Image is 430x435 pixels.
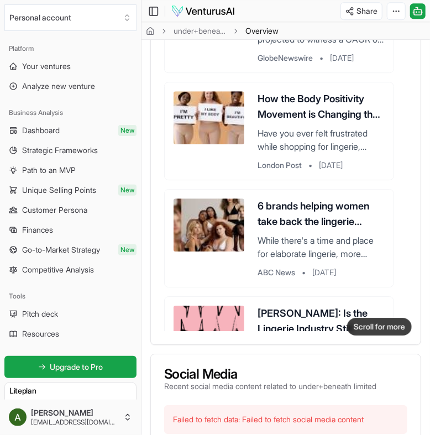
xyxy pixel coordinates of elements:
[319,160,343,171] span: [DATE]
[31,418,119,427] span: [EMAIL_ADDRESS][DOMAIN_NAME]
[4,325,137,343] a: Resources
[258,160,302,171] span: London Post
[258,267,295,278] span: ABC News
[4,287,137,305] div: Tools
[22,165,76,176] span: Path to an MVP
[245,25,279,36] span: Overview
[164,189,394,287] a: 6 brands helping women take back the lingerie industryWhile there's a time and place for elaborat...
[22,125,60,136] span: Dashboard
[258,306,385,337] h3: [PERSON_NAME]: Is the Lingerie Industry Still Sexist?
[22,81,95,92] span: Analyze new venture
[118,244,137,255] span: New
[106,399,132,407] span: 10 / 10 left
[22,264,94,275] span: Competitive Analysis
[4,40,137,57] div: Platform
[164,381,376,392] p: Recent social media content related to under+beneath limited
[258,198,385,229] h3: 6 brands helping women take back the lingerie industry
[9,385,132,396] h3: Lite plan
[4,141,137,159] a: Strategic Frameworks
[171,4,235,18] img: logo
[174,25,227,36] a: under+beneath limited
[22,244,100,255] span: Go-to-Market Strategy
[4,161,137,179] a: Path to an MVP
[356,6,377,17] span: Share
[4,122,137,139] a: DashboardNew
[31,408,119,418] span: [PERSON_NAME]
[4,201,137,219] a: Customer Persona
[164,405,407,434] div: Failed to fetch data: Failed to fetch social media content
[164,82,394,180] a: How the Body Positivity Movement is Changing the Lingerie IndustryHave you ever felt frustrated w...
[4,404,137,431] button: [PERSON_NAME][EMAIL_ADDRESS][DOMAIN_NAME]
[302,267,306,278] span: •
[258,53,313,64] span: GlobeNewswire
[50,361,103,373] span: Upgrade to Pro
[164,296,394,406] a: [PERSON_NAME]: Is the Lingerie Industry Still Sexist?The lingerie industry must transform into a ...
[258,127,385,153] p: Have you ever felt frustrated while shopping for lingerie, unable to find pieces that truly fit a...
[4,261,137,279] a: Competitive Analysis
[340,2,382,20] button: Share
[146,25,279,36] nav: breadcrumb
[319,53,323,64] span: •
[118,185,137,196] span: New
[4,57,137,75] a: Your ventures
[258,234,385,260] p: While there's a time and place for elaborate lingerie, more women want to be comfortable and prac...
[22,61,71,72] span: Your ventures
[4,241,137,259] a: Go-to-Market StrategyNew
[4,305,137,323] a: Pitch deck
[22,224,53,235] span: Finances
[308,160,312,171] span: •
[22,308,58,319] span: Pitch deck
[4,77,137,95] a: Analyze new venture
[22,185,96,196] span: Unique Selling Points
[22,145,98,156] span: Strategic Frameworks
[330,53,354,64] span: [DATE]
[4,181,137,199] a: Unique Selling PointsNew
[22,328,59,339] span: Resources
[4,356,137,378] a: Upgrade to Pro
[164,368,376,381] h3: Social Media
[4,4,137,31] button: Select an organization
[9,399,59,407] span: Standard reports
[4,221,137,239] a: Finances
[9,408,27,426] img: ACg8ocJ7KVQOdJaW3PdX8E65e2EZ92JzdNb9v8V4PtX_TGc3q-9WSg=s96-c
[4,104,137,122] div: Business Analysis
[312,267,336,278] span: [DATE]
[22,205,87,216] span: Customer Persona
[258,91,385,122] h3: How the Body Positivity Movement is Changing the Lingerie Industry
[118,125,137,136] span: New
